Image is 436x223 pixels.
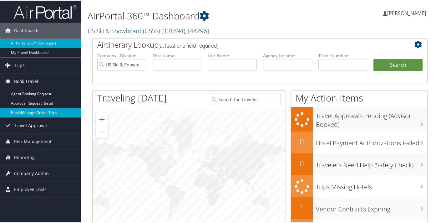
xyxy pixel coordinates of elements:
span: , [ 44296 ] [185,26,209,34]
h3: Travelers Need Help (Safety Check) [316,157,427,169]
span: ( 301894 ) [161,26,185,34]
a: 0Hotel Payment Authorizations Failed [291,131,427,153]
h2: 1 [291,202,313,212]
h1: Traveling [DATE] [97,91,167,104]
button: Search [373,58,423,71]
h3: Travel Approvals Pending (Advisor Booked) [316,108,427,128]
span: Book Travel [14,73,38,89]
a: 0Travelers Need Help (Safety Check) [291,153,427,175]
label: First Name: [153,52,202,58]
label: Agency Locator: [263,52,312,58]
h1: AirPortal 360™ Dashboard [88,9,317,22]
a: [PERSON_NAME] [383,3,432,22]
h2: 0 [291,158,313,168]
h3: Vendor Contracts Expiring [316,201,427,213]
span: (at least one field required) [159,42,218,49]
h2: Airtinerary Lookup [97,39,395,49]
a: Trips Missing Hotels [291,175,427,197]
span: Risk Management [14,133,52,149]
a: 1Vendor Contracts Expiring [291,197,427,219]
img: airportal-logo.png [14,4,76,19]
label: Last Name: [208,52,257,58]
input: Search for Traveler [210,93,281,105]
span: Dashboards [14,22,39,38]
span: Reporting [14,149,35,165]
label: Company - Division: [97,52,146,58]
span: Employee Tools [14,181,47,197]
label: Ticket Number: [318,52,368,58]
h3: Trips Missing Hotels [316,179,427,191]
a: US Ski & Snowboard (USSS) [88,26,209,34]
h1: My Action Items [291,91,427,104]
span: Travel Approval [14,117,47,133]
span: Company Admin [14,165,49,181]
h2: 0 [291,136,313,146]
span: Trips [14,57,25,73]
span: [PERSON_NAME] [387,9,426,16]
button: Zoom out [96,125,108,138]
h3: Hotel Payment Authorizations Failed [316,135,427,147]
a: Travel Approvals Pending (Advisor Booked) [291,106,427,131]
button: Zoom in [96,112,108,125]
